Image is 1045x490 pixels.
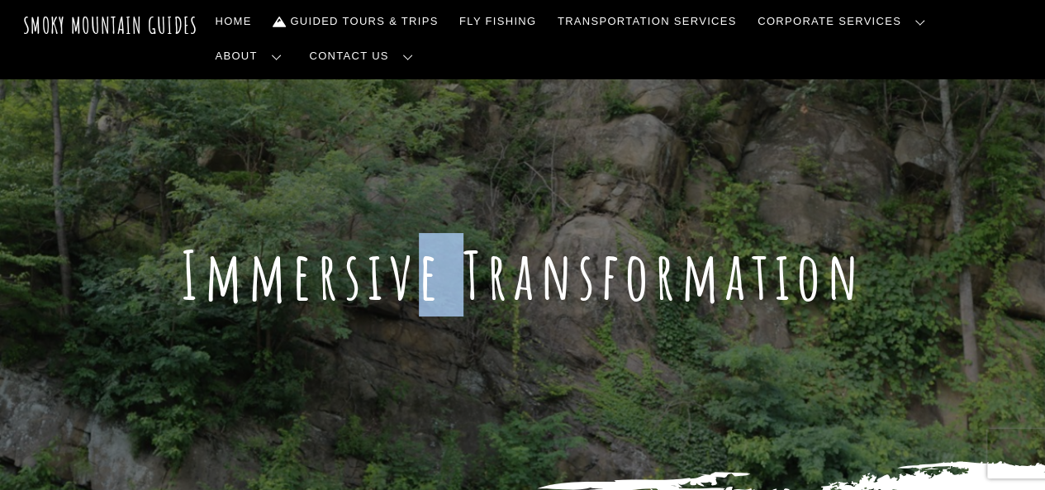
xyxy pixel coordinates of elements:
[209,4,259,39] a: Home
[23,12,198,39] a: Smoky Mountain Guides
[303,39,426,74] a: Contact Us
[453,4,543,39] a: Fly Fishing
[551,4,743,39] a: Transportation Services
[266,4,444,39] a: Guided Tours & Trips
[751,4,938,39] a: Corporate Services
[209,39,295,74] a: About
